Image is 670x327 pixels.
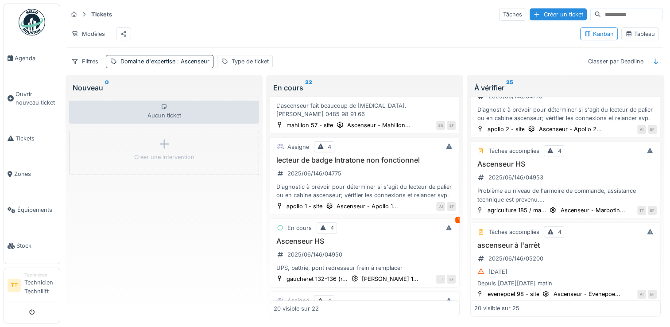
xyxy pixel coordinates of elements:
[287,275,348,283] div: gaucheret 132-136 (r...
[362,275,418,283] div: [PERSON_NAME] 1...
[287,143,309,151] div: Assigné
[15,90,56,107] span: Ouvrir nouveau ticket
[17,206,56,214] span: Équipements
[625,30,655,38] div: Tableau
[273,82,456,93] div: En cours
[436,202,445,211] div: AI
[287,250,342,259] div: 2025/06/146/04950
[274,237,456,245] h3: Ascenseur HS
[584,55,647,68] div: Classer par Deadline
[330,224,334,232] div: 4
[648,125,657,134] div: EF
[88,10,116,19] strong: Tickets
[274,101,456,118] div: L'ascenseur fait beaucoup de [MEDICAL_DATA]. [PERSON_NAME] 0485 98 91 66
[134,153,194,161] div: Créer une intervention
[328,143,331,151] div: 4
[455,217,461,223] div: 1
[175,58,209,65] span: : Ascenseur
[474,304,519,313] div: 20 visible sur 25
[558,228,561,236] div: 4
[488,147,539,155] div: Tâches accomplies
[553,290,620,298] div: Ascenseur - Evenepoe...
[14,170,56,178] span: Zones
[328,296,331,305] div: 4
[120,57,209,66] div: Domaine d'expertise
[4,121,60,156] a: Tickets
[506,82,513,93] sup: 25
[648,290,657,299] div: EF
[487,206,546,214] div: agriculture 185 / ma...
[274,156,456,164] h3: lecteur de badge Intratone non fonctionnel
[487,290,539,298] div: evenepoel 98 - site
[474,105,656,122] div: Diagnostic à prévoir pour déterminer si s'agit du lecteur de palier ou en cabine ascenseur; vérif...
[436,275,445,284] div: TT
[530,8,587,20] div: Créer un ticket
[232,57,269,66] div: Type de ticket
[8,272,56,301] a: TT TechnicienTechnicien Technilift
[287,169,341,178] div: 2025/06/146/04775
[538,125,601,133] div: Ascenseur - Apollo 2...
[637,125,646,134] div: AI
[447,121,456,130] div: EF
[447,202,456,211] div: EF
[447,275,456,284] div: EF
[287,202,322,210] div: apollo 1 - site
[15,134,56,143] span: Tickets
[487,125,524,133] div: apollo 2 - site
[19,9,45,35] img: Badge_color-CXgf-gQk.svg
[337,202,398,210] div: Ascenseur - Apollo 1...
[24,272,56,299] li: Technicien Technilift
[347,121,411,129] div: Ascenseur - Mahillon...
[474,187,656,203] div: Problème au niveau de l'armoire de commande, assistance technique est prevenu. L'intervention est...
[305,82,312,93] sup: 22
[69,101,259,124] div: Aucun ticket
[488,268,507,276] div: [DATE]
[287,296,309,305] div: Assigné
[24,272,56,278] div: Technicien
[488,228,539,236] div: Tâches accomplies
[4,228,60,264] a: Stock
[474,160,656,168] h3: Ascenseur HS
[274,264,456,272] div: UPS, battrie, pont redresseur frein à remplacer
[4,192,60,228] a: Équipements
[67,55,102,68] div: Filtres
[15,54,56,62] span: Agenda
[105,82,109,93] sup: 0
[558,147,561,155] div: 4
[436,121,445,130] div: EN
[73,82,256,93] div: Nouveau
[4,40,60,76] a: Agenda
[584,30,614,38] div: Kanban
[16,241,56,250] span: Stock
[4,156,60,192] a: Zones
[488,92,542,101] div: 2025/06/146/04776
[499,8,526,21] div: Tâches
[648,206,657,215] div: EF
[274,304,319,313] div: 20 visible sur 22
[287,121,333,129] div: mahillon 57 - site
[488,254,543,263] div: 2025/06/146/05200
[637,290,646,299] div: AI
[474,241,656,249] h3: ascenseur à l'arrêt
[4,76,60,121] a: Ouvrir nouveau ticket
[637,206,646,215] div: TT
[474,82,657,93] div: À vérifier
[274,183,456,199] div: Diagnostic à prévoir pour déterminer si s'agit du lecteur de palier ou en cabine ascenseur; vérif...
[474,279,656,288] div: Depuis [DATE][DATE] matin
[287,224,312,232] div: En cours
[488,173,543,182] div: 2025/06/146/04953
[67,27,109,40] div: Modèles
[8,279,21,292] li: TT
[560,206,625,214] div: Ascenseur - Marbotin...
